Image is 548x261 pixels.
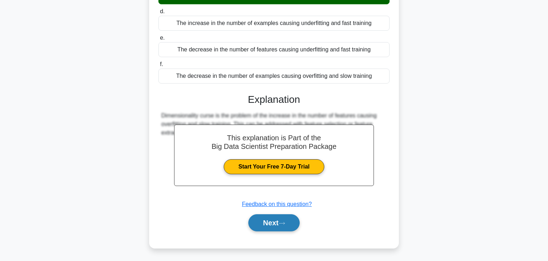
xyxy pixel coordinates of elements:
[163,94,385,106] h3: Explanation
[158,69,390,84] div: The decrease in the number of examples causing overfitting and slow training
[161,111,387,137] div: Dimensionality curse is the problem of the increase in the number of features causing overfitting...
[242,201,312,207] a: Feedback on this question?
[224,159,324,174] a: Start Your Free 7-Day Trial
[160,61,163,67] span: f.
[160,8,164,14] span: d.
[158,42,390,57] div: The decrease in the number of features causing underfitting and fast training
[158,16,390,31] div: The increase in the number of examples causing underfitting and fast training
[248,214,299,231] button: Next
[160,35,164,41] span: e.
